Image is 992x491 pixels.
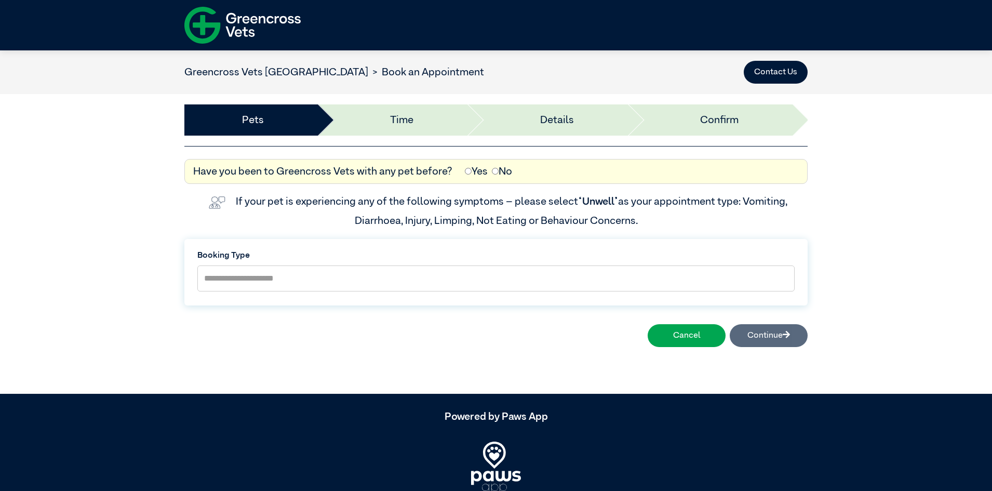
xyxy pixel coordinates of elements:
[368,64,484,80] li: Book an Appointment
[184,64,484,80] nav: breadcrumb
[648,324,726,347] button: Cancel
[205,192,230,213] img: vet
[744,61,808,84] button: Contact Us
[465,164,488,179] label: Yes
[236,196,789,225] label: If your pet is experiencing any of the following symptoms – please select as your appointment typ...
[184,3,301,48] img: f-logo
[197,249,795,262] label: Booking Type
[184,410,808,423] h5: Powered by Paws App
[193,164,452,179] label: Have you been to Greencross Vets with any pet before?
[492,168,499,175] input: No
[465,168,472,175] input: Yes
[492,164,512,179] label: No
[578,196,618,207] span: “Unwell”
[242,112,264,128] a: Pets
[184,67,368,77] a: Greencross Vets [GEOGRAPHIC_DATA]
